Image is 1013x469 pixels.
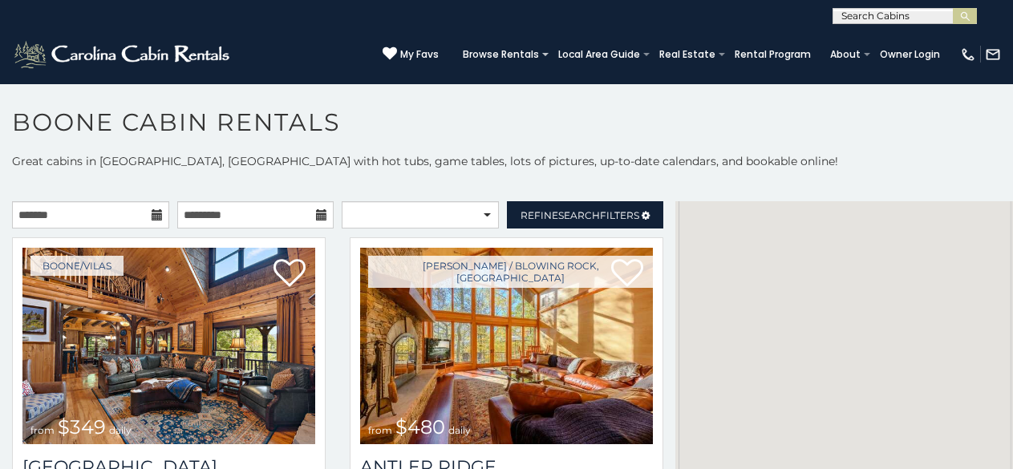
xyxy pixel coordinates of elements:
[507,201,664,228] a: RefineSearchFilters
[960,46,976,63] img: phone-regular-white.png
[383,46,439,63] a: My Favs
[30,256,124,276] a: Boone/Vilas
[651,43,723,66] a: Real Estate
[12,38,234,71] img: White-1-2.png
[822,43,869,66] a: About
[109,424,132,436] span: daily
[985,46,1001,63] img: mail-regular-white.png
[521,209,639,221] span: Refine Filters
[448,424,471,436] span: daily
[455,43,547,66] a: Browse Rentals
[22,248,315,444] a: Diamond Creek Lodge from $349 daily
[558,209,600,221] span: Search
[550,43,648,66] a: Local Area Guide
[274,257,306,291] a: Add to favorites
[872,43,948,66] a: Owner Login
[22,248,315,444] img: Diamond Creek Lodge
[30,424,55,436] span: from
[58,415,106,439] span: $349
[395,415,445,439] span: $480
[400,47,439,62] span: My Favs
[368,424,392,436] span: from
[360,248,653,444] a: Antler Ridge from $480 daily
[727,43,819,66] a: Rental Program
[360,248,653,444] img: Antler Ridge
[368,256,653,288] a: [PERSON_NAME] / Blowing Rock, [GEOGRAPHIC_DATA]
